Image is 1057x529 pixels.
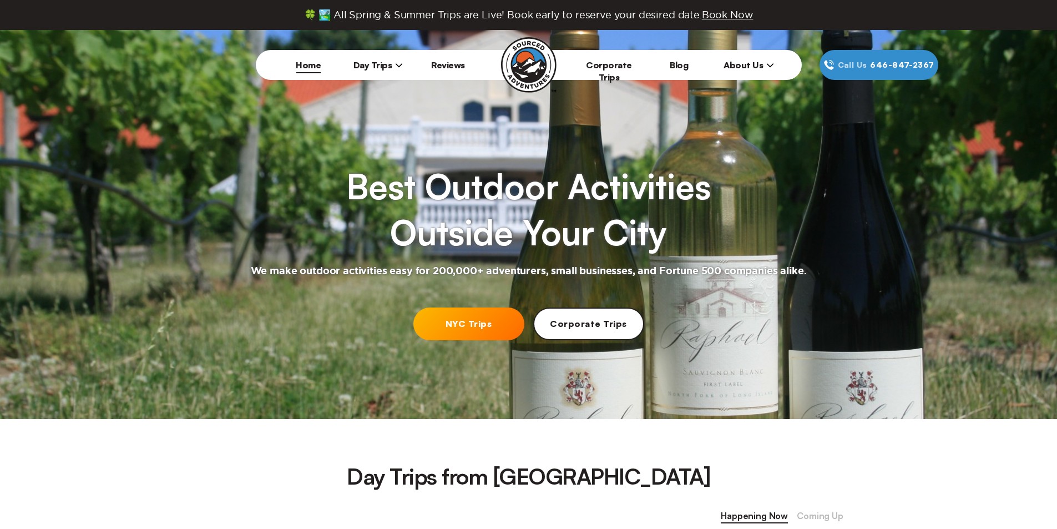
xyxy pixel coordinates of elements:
[346,163,710,256] h1: Best Outdoor Activities Outside Your City
[353,59,403,70] span: Day Trips
[797,509,843,523] span: Coming Up
[296,59,321,70] a: Home
[724,59,774,70] span: About Us
[820,50,938,80] a: Call Us646‍-847‍-2367
[304,9,753,21] span: 🍀 🏞️ All Spring & Summer Trips are Live! Book early to reserve your desired date.
[670,59,688,70] a: Blog
[501,37,557,93] img: Sourced Adventures company logo
[431,59,465,70] a: Reviews
[702,9,753,20] span: Book Now
[533,308,644,340] a: Corporate Trips
[586,59,632,83] a: Corporate Trips
[835,59,871,71] span: Call Us
[251,265,807,278] h2: We make outdoor activities easy for 200,000+ adventurers, small businesses, and Fortune 500 compa...
[721,509,788,523] span: Happening Now
[413,308,524,340] a: NYC Trips
[870,59,934,71] span: 646‍-847‍-2367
